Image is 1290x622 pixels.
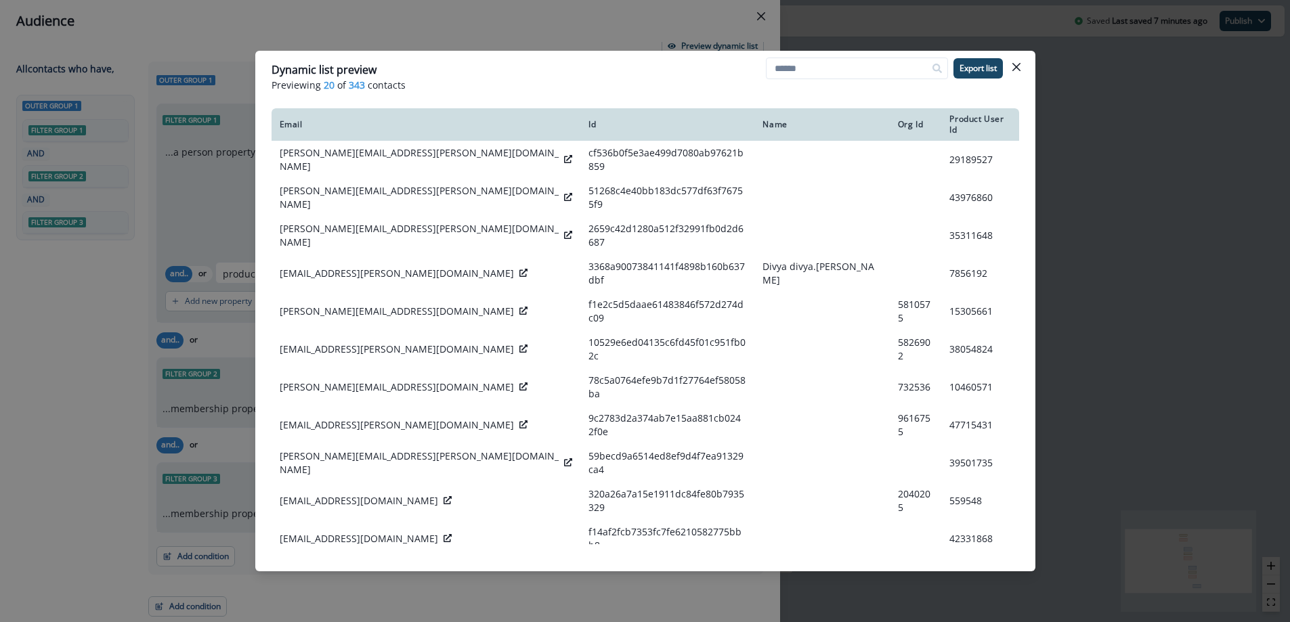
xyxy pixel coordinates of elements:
[941,141,1018,179] td: 29189527
[580,292,754,330] td: f1e2c5d5daae61483846f572d274dc09
[280,342,514,356] p: [EMAIL_ADDRESS][PERSON_NAME][DOMAIN_NAME]
[580,406,754,444] td: 9c2783d2a374ab7e15aa881cb0242f0e
[580,368,754,406] td: 78c5a0764efe9b7d1f27764ef58058ba
[949,114,1010,135] div: Product User Id
[890,292,942,330] td: 5810575
[953,58,1003,79] button: Export list
[280,119,573,130] div: Email
[280,267,514,280] p: [EMAIL_ADDRESS][PERSON_NAME][DOMAIN_NAME]
[941,217,1018,254] td: 35311648
[272,62,377,78] p: Dynamic list preview
[280,532,438,546] p: [EMAIL_ADDRESS][DOMAIN_NAME]
[941,292,1018,330] td: 15305661
[580,141,754,179] td: cf536b0f5e3ae499d7080ab97621b859
[754,254,889,292] td: Divya divya.[PERSON_NAME]
[1006,56,1027,78] button: Close
[280,449,559,476] p: [PERSON_NAME][EMAIL_ADDRESS][PERSON_NAME][DOMAIN_NAME]
[580,254,754,292] td: 3368a90073841141f4898b160b637dbf
[898,119,934,130] div: Org Id
[941,368,1018,406] td: 10460571
[941,520,1018,558] td: 42331868
[890,406,942,444] td: 9616755
[580,520,754,558] td: f14af2fcb7353fc7fe6210582775bbb8
[280,146,559,173] p: [PERSON_NAME][EMAIL_ADDRESS][PERSON_NAME][DOMAIN_NAME]
[580,330,754,368] td: 10529e6ed04135c6fd45f01c951fb02c
[580,444,754,482] td: 59becd9a6514ed8ef9d4f7ea91329ca4
[890,368,942,406] td: 732536
[280,305,514,318] p: [PERSON_NAME][EMAIL_ADDRESS][DOMAIN_NAME]
[890,482,942,520] td: 2040205
[890,330,942,368] td: 5826902
[324,78,335,92] span: 20
[580,482,754,520] td: 320a26a7a15e1911dc84fe80b7935329
[941,330,1018,368] td: 38054824
[941,406,1018,444] td: 47715431
[280,184,559,211] p: [PERSON_NAME][EMAIL_ADDRESS][PERSON_NAME][DOMAIN_NAME]
[941,482,1018,520] td: 559548
[280,222,559,249] p: [PERSON_NAME][EMAIL_ADDRESS][PERSON_NAME][DOMAIN_NAME]
[941,254,1018,292] td: 7856192
[272,78,1019,92] p: Previewing of contacts
[588,119,746,130] div: Id
[941,444,1018,482] td: 39501735
[280,380,514,394] p: [PERSON_NAME][EMAIL_ADDRESS][DOMAIN_NAME]
[280,418,514,432] p: [EMAIL_ADDRESS][PERSON_NAME][DOMAIN_NAME]
[580,179,754,217] td: 51268c4e40bb183dc577df63f76755f9
[580,217,754,254] td: 2659c42d1280a512f32991fb0d2d6687
[762,119,881,130] div: Name
[349,78,365,92] span: 343
[960,64,997,73] p: Export list
[280,494,438,508] p: [EMAIL_ADDRESS][DOMAIN_NAME]
[941,179,1018,217] td: 43976860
